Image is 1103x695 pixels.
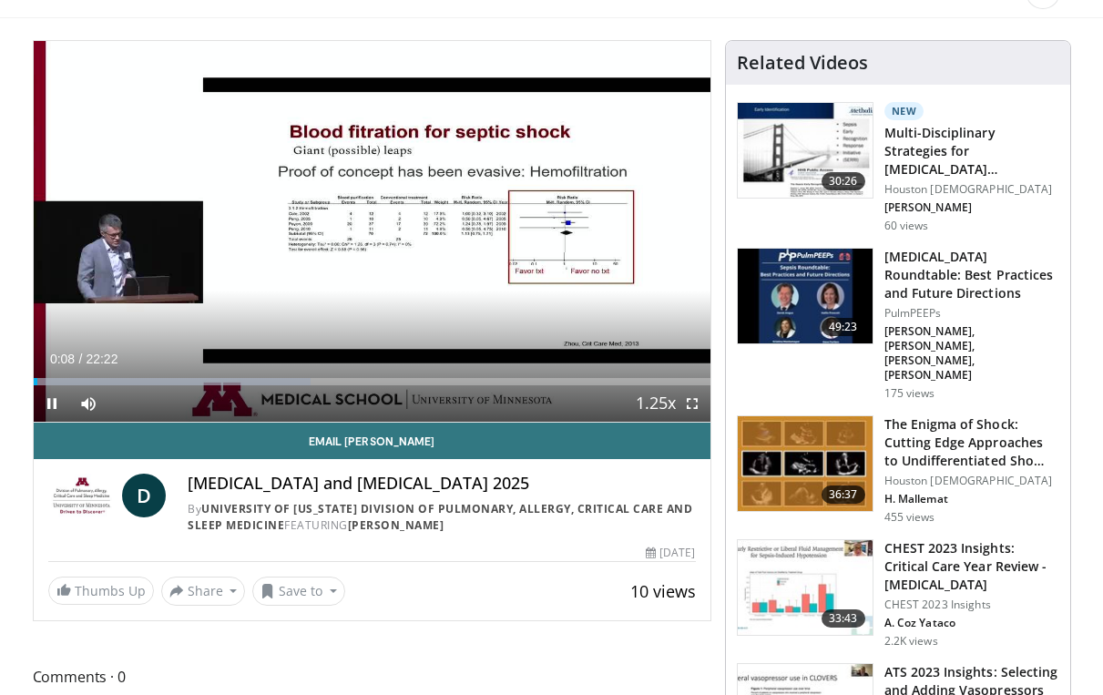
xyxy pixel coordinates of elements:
[884,492,1059,506] p: H. Mallemat
[161,577,246,606] button: Share
[884,219,929,233] p: 60 views
[884,182,1059,197] p: Houston [DEMOGRAPHIC_DATA]
[884,200,1059,215] p: [PERSON_NAME]
[252,577,345,606] button: Save to
[34,423,710,459] a: Email [PERSON_NAME]
[822,318,865,336] span: 49:23
[822,485,865,504] span: 36:37
[737,52,868,74] h4: Related Videos
[822,609,865,628] span: 33:43
[884,124,1059,179] h3: Multi-Disciplinary Strategies for [MEDICAL_DATA] Management
[48,474,116,517] img: University of Minnesota Division of Pulmonary, Allergy, Critical Care and Sleep Medicine
[884,539,1059,594] h3: CHEST 2023 Insights: Critical Care Year Review - [MEDICAL_DATA]
[737,539,1059,649] a: 33:43 CHEST 2023 Insights: Critical Care Year Review - [MEDICAL_DATA] CHEST 2023 Insights A. Coz ...
[884,474,1059,488] p: Houston [DEMOGRAPHIC_DATA]
[646,545,695,561] div: [DATE]
[33,665,711,689] span: Comments 0
[34,385,70,422] button: Pause
[884,102,924,120] p: New
[70,385,107,422] button: Mute
[884,616,1059,630] p: A. Coz Yataco
[48,577,154,605] a: Thumbs Up
[738,416,873,511] img: 89ad8800-9605-4e9e-b157-c4286d600175.150x105_q85_crop-smart_upscale.jpg
[50,352,75,366] span: 0:08
[79,352,83,366] span: /
[674,385,710,422] button: Fullscreen
[737,415,1059,525] a: 36:37 The Enigma of Shock: Cutting Edge Approaches to Undifferentiated Sho… Houston [DEMOGRAPHIC_...
[630,580,696,602] span: 10 views
[638,385,674,422] button: Playback Rate
[738,249,873,343] img: c31b4da6-d9f8-4388-b301-058fa53cf16d.150x105_q85_crop-smart_upscale.jpg
[884,248,1059,302] h3: [MEDICAL_DATA] Roundtable: Best Practices and Future Directions
[188,501,695,534] div: By FEATURING
[884,306,1059,321] p: PulmPEEPs
[884,415,1059,470] h3: The Enigma of Shock: Cutting Edge Approaches to Undifferentiated Sho…
[884,386,935,401] p: 175 views
[34,378,710,385] div: Progress Bar
[86,352,117,366] span: 22:22
[822,172,865,190] span: 30:26
[738,103,873,198] img: b1dff25d-05e1-4239-97e7-61dec72f3f52.150x105_q85_crop-smart_upscale.jpg
[737,248,1059,401] a: 49:23 [MEDICAL_DATA] Roundtable: Best Practices and Future Directions PulmPEEPs [PERSON_NAME], [P...
[738,540,873,635] img: 8074ec78-df1f-4f4d-9498-c2e72ebf8b0f.150x105_q85_crop-smart_upscale.jpg
[122,474,166,517] a: D
[188,474,695,494] h4: [MEDICAL_DATA] and [MEDICAL_DATA] 2025
[737,102,1059,233] a: 30:26 New Multi-Disciplinary Strategies for [MEDICAL_DATA] Management Houston [DEMOGRAPHIC_DATA] ...
[188,501,692,533] a: University of [US_STATE] Division of Pulmonary, Allergy, Critical Care and Sleep Medicine
[884,510,935,525] p: 455 views
[884,598,1059,612] p: CHEST 2023 Insights
[34,41,710,423] video-js: Video Player
[884,324,1059,383] p: [PERSON_NAME], [PERSON_NAME], [PERSON_NAME], [PERSON_NAME]
[348,517,444,533] a: [PERSON_NAME]
[884,634,938,649] p: 2.2K views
